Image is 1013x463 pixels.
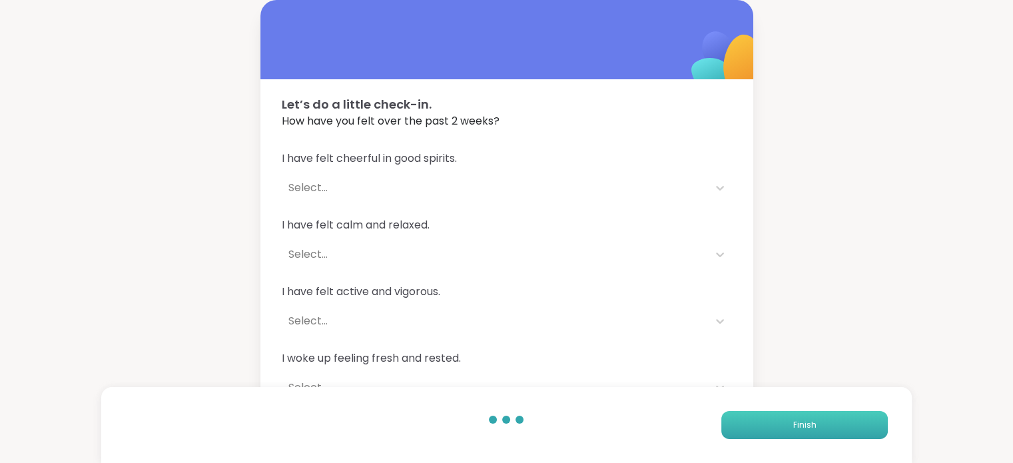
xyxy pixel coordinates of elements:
div: Select... [288,246,701,262]
span: Finish [793,419,816,431]
span: I have felt calm and relaxed. [282,217,732,233]
div: Select... [288,380,701,396]
span: I have felt cheerful in good spirits. [282,151,732,167]
button: Finish [721,411,888,439]
div: Select... [288,313,701,329]
span: I woke up feeling fresh and rested. [282,350,732,366]
div: Select... [288,180,701,196]
span: How have you felt over the past 2 weeks? [282,113,732,129]
span: I have felt active and vigorous. [282,284,732,300]
span: Let’s do a little check-in. [282,95,732,113]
